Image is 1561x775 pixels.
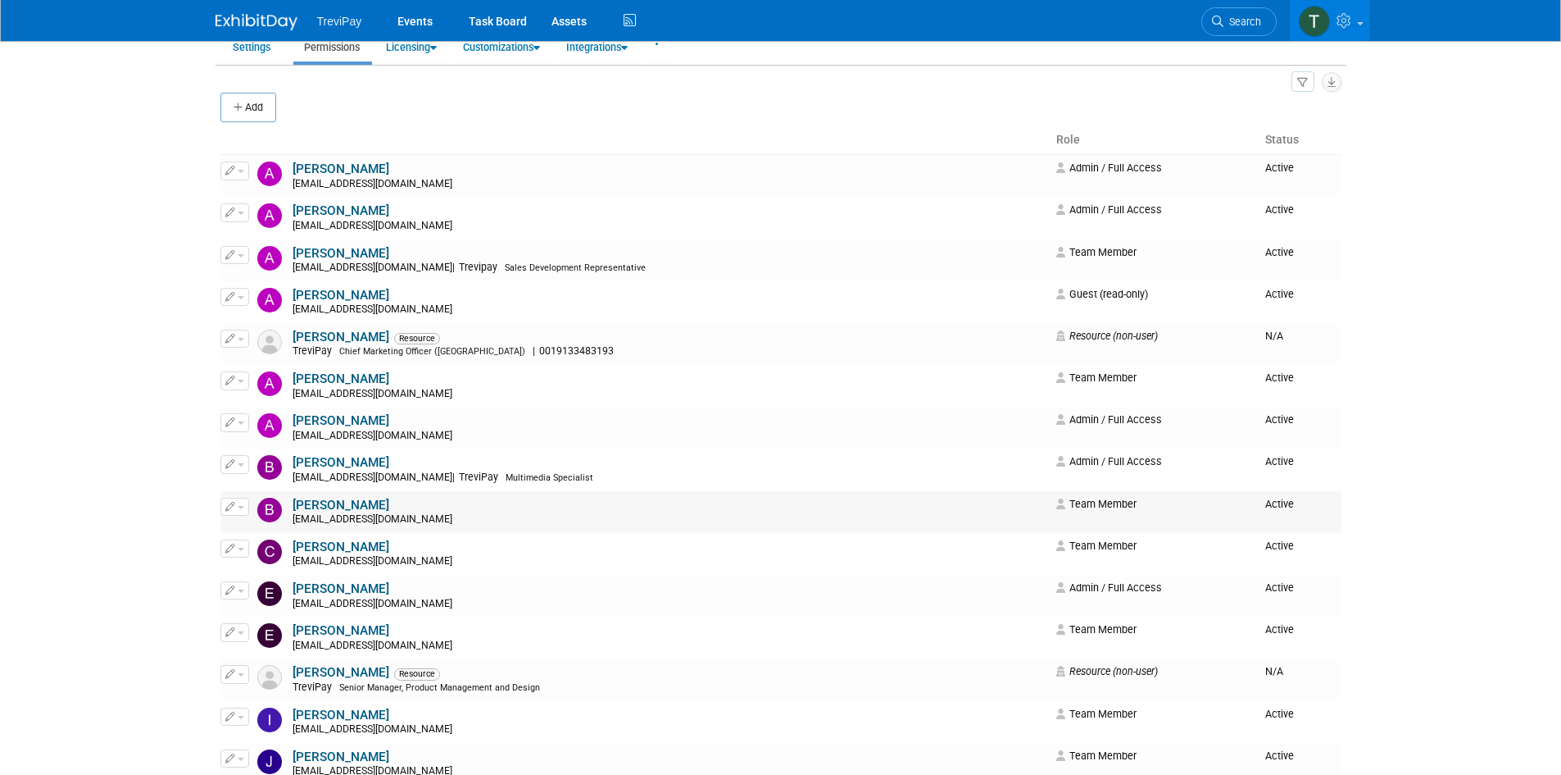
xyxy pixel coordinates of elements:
div: [EMAIL_ADDRESS][DOMAIN_NAME] [293,598,1046,611]
img: Inez Berkhof [257,708,282,732]
span: N/A [1265,330,1283,342]
span: Search [1223,16,1261,28]
a: [PERSON_NAME] [293,665,389,680]
span: N/A [1265,665,1283,677]
span: Multimedia Specialist [506,472,593,483]
span: Admin / Full Access [1056,162,1162,174]
span: Active [1265,540,1294,552]
span: Active [1265,581,1294,594]
span: Active [1265,162,1294,174]
a: [PERSON_NAME] [293,330,389,344]
img: Alen Lovric [257,246,282,271]
a: [PERSON_NAME] [293,540,389,554]
a: [PERSON_NAME] [293,708,389,723]
span: Team Member [1056,623,1137,636]
a: [PERSON_NAME] [293,581,389,596]
span: Active [1265,288,1294,300]
span: Admin / Full Access [1056,455,1162,467]
span: Team Member [1056,372,1137,384]
div: [EMAIL_ADDRESS][DOMAIN_NAME] [293,723,1046,736]
span: Team Member [1056,540,1137,552]
img: Anthony Alvarez [257,413,282,438]
span: Trevipay [455,262,502,273]
img: Jaclyn Guzman [257,750,282,774]
div: [EMAIL_ADDRESS][DOMAIN_NAME] [293,472,1046,485]
a: [PERSON_NAME] [293,455,389,470]
span: Sales Development Representative [505,262,646,273]
div: [EMAIL_ADDRESS][DOMAIN_NAME] [293,303,1046,317]
img: Tara DePaepe [1299,6,1330,37]
a: [PERSON_NAME] [293,203,389,218]
img: Bryan Glazier [257,498,282,522]
a: [PERSON_NAME] [293,623,389,638]
img: Celia Ahrens [257,540,282,564]
span: Active [1265,455,1294,467]
a: Search [1201,7,1277,36]
div: [EMAIL_ADDRESS][DOMAIN_NAME] [293,640,1046,653]
span: Active [1265,708,1294,720]
span: | [533,345,535,357]
a: [PERSON_NAME] [293,750,389,764]
span: Active [1265,246,1294,258]
img: Eric Shipe [257,623,282,648]
img: Adam Knoblauch [257,203,282,228]
span: 0019133483193 [535,345,619,357]
div: [EMAIL_ADDRESS][DOMAIN_NAME] [293,178,1046,191]
img: Resource [257,665,282,690]
span: Active [1265,750,1294,762]
span: Team Member [1056,708,1137,720]
span: Resource [394,668,440,680]
span: Active [1265,413,1294,426]
span: TreviPay [455,472,503,483]
a: [PERSON_NAME] [293,288,389,303]
div: [EMAIL_ADDRESS][DOMAIN_NAME] [293,513,1046,527]
span: Team Member [1056,246,1137,258]
a: [PERSON_NAME] [293,413,389,428]
span: Active [1265,372,1294,384]
img: Resource [257,330,282,354]
span: Admin / Full Access [1056,581,1162,594]
span: Resource (non-user) [1056,665,1158,677]
span: Active [1265,623,1294,636]
span: | [452,472,455,483]
img: Alissa Liotti [257,288,282,312]
div: [EMAIL_ADDRESS][DOMAIN_NAME] [293,220,1046,233]
span: Admin / Full Access [1056,413,1162,426]
div: [EMAIL_ADDRESS][DOMAIN_NAME] [293,555,1046,568]
th: Status [1259,126,1341,154]
a: [PERSON_NAME] [293,246,389,261]
span: | [452,262,455,273]
span: Senior Manager, Product Management and Design [339,682,540,693]
span: TreviPay [293,345,337,357]
button: Add [220,93,276,122]
img: Andy Duong [257,372,282,396]
span: Admin / Full Access [1056,203,1162,216]
span: Active [1265,203,1294,216]
img: Brice Regts [257,455,282,480]
span: Resource (non-user) [1056,330,1158,342]
span: Guest (read-only) [1056,288,1148,300]
span: Team Member [1056,498,1137,510]
span: TreviPay [317,15,362,28]
span: Team Member [1056,750,1137,762]
th: Role [1050,126,1259,154]
a: [PERSON_NAME] [293,498,389,513]
div: [EMAIL_ADDRESS][DOMAIN_NAME] [293,262,1046,275]
img: Emily Peugh [257,581,282,606]
span: Chief Marketing Officer ([GEOGRAPHIC_DATA]) [339,346,525,357]
img: ExhibitDay [216,14,297,30]
div: [EMAIL_ADDRESS][DOMAIN_NAME] [293,388,1046,401]
span: Active [1265,498,1294,510]
a: [PERSON_NAME] [293,162,389,176]
a: [PERSON_NAME] [293,372,389,386]
span: Resource [394,333,440,344]
img: Abby Vagle [257,162,282,186]
span: TreviPay [293,682,337,693]
div: [EMAIL_ADDRESS][DOMAIN_NAME] [293,430,1046,443]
